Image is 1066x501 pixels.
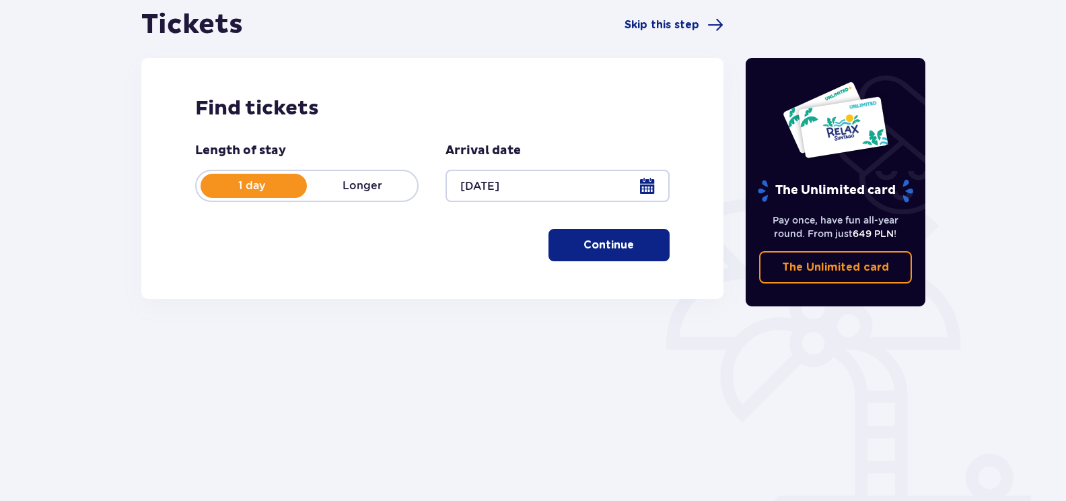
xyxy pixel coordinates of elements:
a: Skip this step [625,17,723,33]
p: Pay once, have fun all-year round. From just ! [759,213,913,240]
a: The Unlimited card [759,251,913,283]
p: Continue [583,238,634,253]
img: Two entry cards to Suntago with the word 'UNLIMITED RELAX', featuring a white background with tro... [782,81,889,159]
p: Longer [307,178,417,193]
h1: Tickets [141,8,243,42]
p: 1 day [197,178,307,193]
p: Length of stay [195,143,286,159]
span: 649 PLN [853,228,894,239]
p: Arrival date [446,143,521,159]
p: The Unlimited card [782,260,889,275]
button: Continue [548,229,670,261]
h2: Find tickets [195,96,670,121]
p: The Unlimited card [756,179,915,203]
span: Skip this step [625,18,699,32]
